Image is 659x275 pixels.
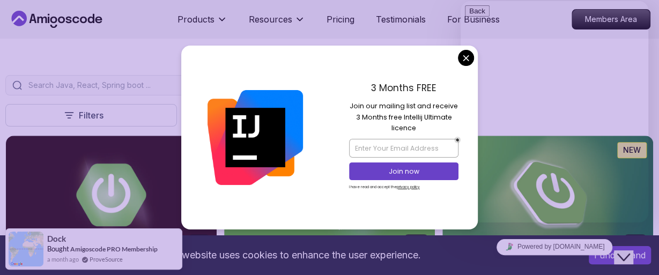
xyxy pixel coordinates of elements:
p: Filters [79,109,103,122]
iframe: chat widget [461,1,648,222]
button: Products [177,13,227,34]
iframe: chat widget [614,232,648,264]
img: provesource social proof notification image [9,232,43,266]
p: Products [177,13,214,26]
button: Filters [5,104,177,127]
input: Search Java, React, Spring boot ... [26,80,273,91]
img: Advanced Spring Boot card [6,136,217,254]
a: Pricing [327,13,354,26]
div: This website uses cookies to enhance the user experience. [8,243,573,267]
a: ProveSource [90,255,123,264]
a: Testimonials [376,13,426,26]
a: Amigoscode PRO Membership [70,245,158,253]
a: For Business [447,13,500,26]
p: Resources [249,13,292,26]
span: Dock [47,234,66,243]
button: Resources [249,13,305,34]
span: a month ago [47,255,79,264]
iframe: chat widget [461,235,648,259]
span: Bought [47,244,69,253]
